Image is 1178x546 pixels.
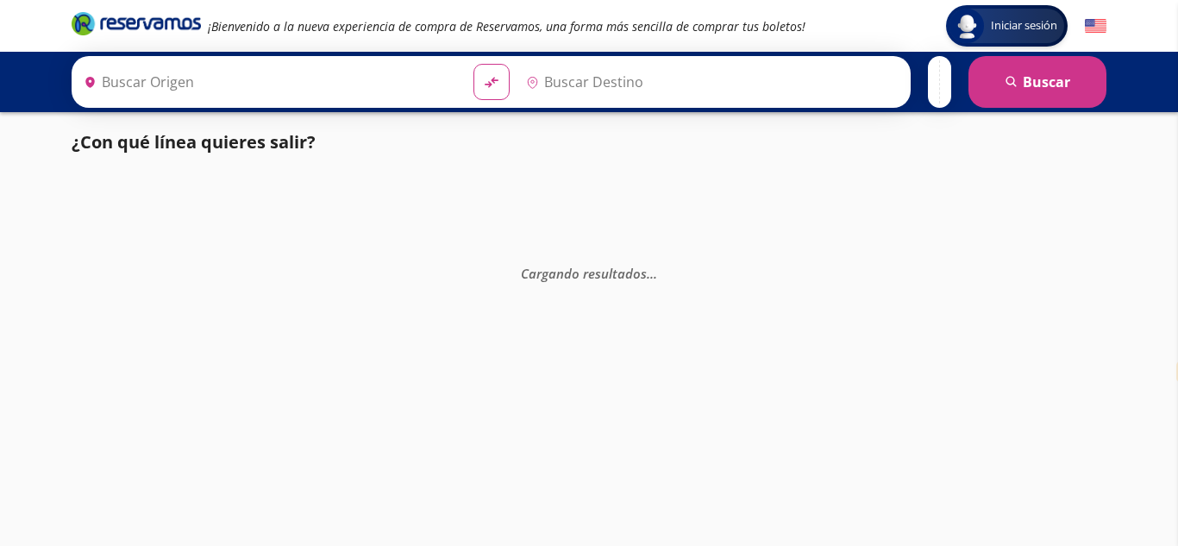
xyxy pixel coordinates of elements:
input: Buscar Destino [519,60,902,104]
em: ¡Bienvenido a la nueva experiencia de compra de Reservamos, una forma más sencilla de comprar tus... [208,18,805,35]
input: Buscar Origen [77,60,460,104]
span: Iniciar sesión [984,17,1064,35]
span: . [650,264,654,281]
i: Brand Logo [72,10,201,36]
button: Buscar [968,56,1106,108]
em: Cargando resultados [521,264,657,281]
span: . [647,264,650,281]
p: ¿Con qué línea quieres salir? [72,129,316,155]
span: . [654,264,657,281]
a: Brand Logo [72,10,201,41]
button: English [1085,16,1106,37]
